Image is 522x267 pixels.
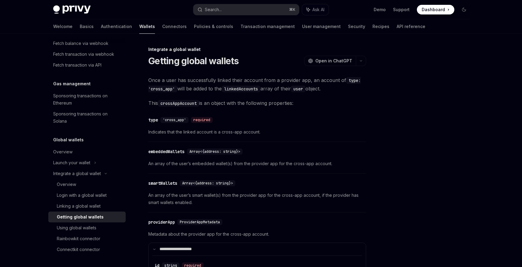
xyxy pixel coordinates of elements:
span: Open in ChatGPT [315,58,352,64]
a: Dashboard [417,5,454,14]
a: Welcome [53,19,72,34]
div: Login with a global wallet [57,192,107,199]
span: 'cross_app' [163,118,186,122]
div: Sponsoring transactions on Ethereum [53,92,122,107]
div: Sponsoring transactions on Solana [53,110,122,125]
a: Sponsoring transactions on Ethereum [48,90,126,108]
div: providerApp [148,219,175,225]
a: Basics [80,19,94,34]
h5: Gas management [53,80,91,87]
span: An array of the user’s embedded wallet(s) from the provider app for the cross-app account. [148,160,366,167]
h1: Getting global wallets [148,55,239,66]
span: ProviderAppMetadata [180,220,220,225]
div: Getting global wallets [57,213,104,221]
a: User management [302,19,341,34]
div: Connectkit connector [57,246,100,253]
a: Wallets [139,19,155,34]
div: Using global wallets [57,224,96,231]
span: Once a user has successfully linked their account from a provider app, an account of will be adde... [148,76,366,93]
button: Open in ChatGPT [304,56,356,66]
div: Fetch transaction via webhook [53,51,114,58]
a: API reference [397,19,425,34]
span: Metadata about the provider app for the cross-app account. [148,231,366,238]
a: Policies & controls [194,19,233,34]
a: Overview [48,179,126,190]
div: smartWallets [148,180,177,186]
code: linkedAccounts [222,86,260,92]
span: Array<{address: string}> [189,149,240,154]
div: Rainbowkit connector [57,235,100,242]
a: Fetch transaction via API [48,60,126,71]
a: Fetch balance via webhook [48,38,126,49]
div: Integrate a global wallet [53,170,101,177]
img: dark logo [53,5,91,14]
div: Overview [53,148,72,155]
a: Using global wallets [48,222,126,233]
span: Indicates that the linked account is a cross-app account. [148,128,366,136]
a: Getting global wallets [48,212,126,222]
a: Demo [374,7,386,13]
h5: Global wallets [53,136,84,143]
div: embeddedWallets [148,149,185,155]
span: Array<{address: string}> [182,181,233,186]
a: Recipes [372,19,389,34]
a: Connectors [162,19,187,34]
a: Fetch transaction via webhook [48,49,126,60]
span: Ask AI [312,7,324,13]
code: user [291,86,305,92]
code: crossAppAccount [158,100,199,107]
a: Sponsoring transactions on Solana [48,108,126,127]
a: Linking a global wallet [48,201,126,212]
span: This is an object with the following properties: [148,99,366,107]
div: required [191,117,213,123]
div: Integrate a global wallet [148,46,366,52]
a: Rainbowkit connector [48,233,126,244]
div: Linking a global wallet [57,203,101,210]
span: Dashboard [422,7,445,13]
button: Toggle dark mode [459,5,469,14]
div: Fetch transaction via API [53,61,101,69]
button: Search...⌘K [193,4,299,15]
span: ⌘ K [289,7,295,12]
div: Search... [205,6,222,13]
div: type [148,117,158,123]
a: Overview [48,146,126,157]
a: Support [393,7,410,13]
a: Login with a global wallet [48,190,126,201]
div: Fetch balance via webhook [53,40,108,47]
a: Authentication [101,19,132,34]
span: An array of the user’s smart wallet(s) from the provider app for the cross-app account, if the pr... [148,192,366,206]
button: Ask AI [302,4,329,15]
a: Security [348,19,365,34]
a: Transaction management [240,19,295,34]
div: Overview [57,181,76,188]
div: Launch your wallet [53,159,90,166]
a: Connectkit connector [48,244,126,255]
